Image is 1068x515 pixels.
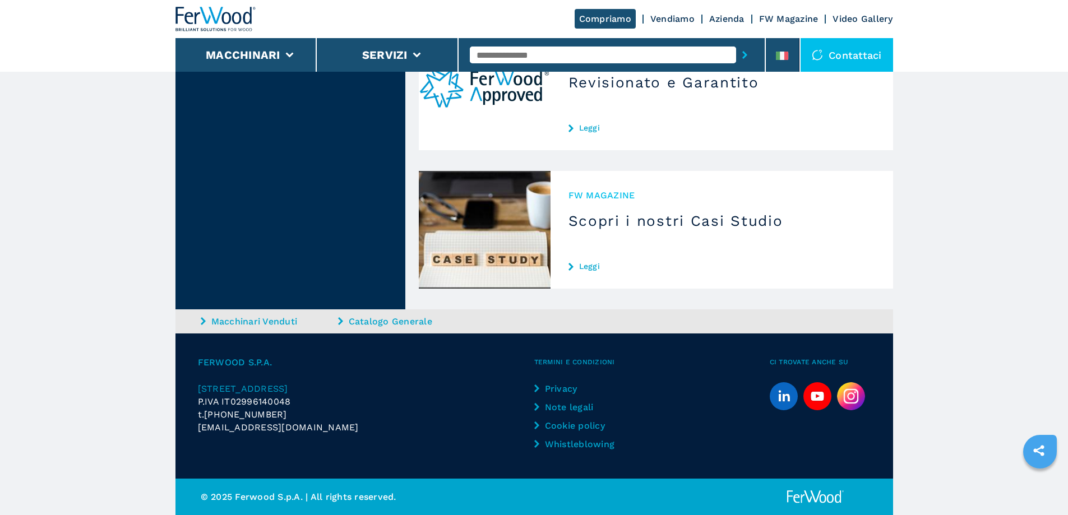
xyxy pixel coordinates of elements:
[575,9,636,29] a: Compriamo
[198,382,534,395] a: [STREET_ADDRESS]
[534,438,628,451] a: Whistleblowing
[1025,437,1053,465] a: sharethis
[201,490,534,503] p: © 2025 Ferwood S.p.A. | All rights reserved.
[568,123,875,132] a: Leggi
[568,189,875,202] span: FW MAGAZINE
[709,13,745,24] a: Azienda
[198,421,359,434] span: [EMAIL_ADDRESS][DOMAIN_NAME]
[736,42,753,68] button: submit-button
[568,73,875,91] h3: Revisionato e Garantito
[419,171,551,289] img: Scopri i nostri Casi Studio
[419,33,551,150] img: Revisionato e Garantito
[198,383,288,394] span: [STREET_ADDRESS]
[206,48,280,62] button: Macchinari
[175,7,256,31] img: Ferwood
[770,356,871,369] span: Ci trovate anche su
[534,419,628,432] a: Cookie policy
[198,408,534,421] div: t.
[338,315,473,328] a: Catalogo Generale
[534,401,628,414] a: Note legali
[568,262,875,271] a: Leggi
[837,382,865,410] img: Instagram
[812,49,823,61] img: Contattaci
[201,315,335,328] a: Macchinari Venduti
[759,13,819,24] a: FW Magazine
[198,356,534,369] span: FERWOOD S.P.A.
[801,38,893,72] div: Contattaci
[1020,465,1060,507] iframe: Chat
[568,212,875,230] h3: Scopri i nostri Casi Studio
[803,382,831,410] a: youtube
[650,13,695,24] a: Vendiamo
[534,382,628,395] a: Privacy
[362,48,408,62] button: Servizi
[204,408,287,421] span: [PHONE_NUMBER]
[785,490,845,504] img: Ferwood
[198,396,291,407] span: P.IVA IT02996140048
[770,382,798,410] a: linkedin
[534,356,770,369] span: Termini e condizioni
[833,13,893,24] a: Video Gallery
